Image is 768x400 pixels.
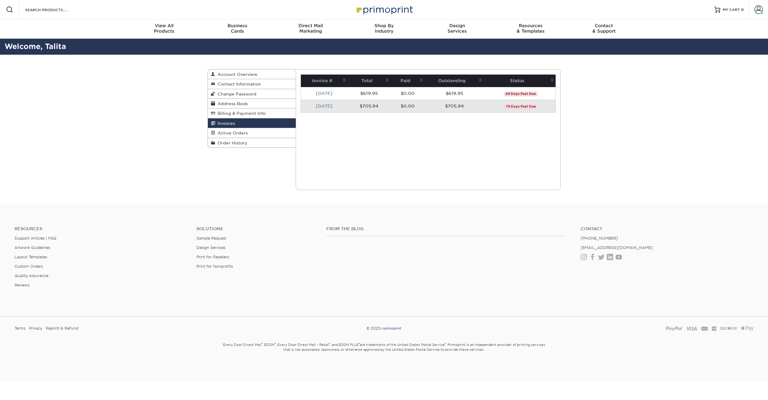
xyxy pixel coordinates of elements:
[14,273,48,278] a: Quality Assurance
[484,75,555,87] th: Status
[208,340,561,367] small: Every Door Direct Mail , EDDM , Every Door Direct Mail – Retail , and EDDM PLUS are trademarks of...
[201,19,274,39] a: BusinessCards
[196,255,229,259] a: Print for Resellers
[208,89,296,99] a: Change Password
[494,23,567,34] div: & Templates
[14,264,43,269] a: Custom Orders
[14,255,47,259] a: Layout Templates
[24,6,83,13] input: SEARCH PRODUCTS.....
[208,99,296,108] a: Address Book
[347,23,421,28] span: Shop By
[505,104,537,109] span: 79 Days Past Due
[567,23,641,34] div: & Support
[274,23,347,28] span: Direct Mail
[381,326,402,331] img: Primoprint
[425,75,484,87] th: Outstanding
[567,23,641,28] span: Contact
[201,23,274,34] div: Cards
[14,324,25,333] a: Terms
[208,79,296,89] a: Contact Information
[128,23,201,28] span: View All
[390,75,425,87] th: Paid
[29,324,42,333] a: Privacy
[494,19,567,39] a: Resources& Templates
[425,100,484,112] td: $705.94
[208,108,296,118] a: Billing & Payment Info
[421,23,494,34] div: Services
[347,19,421,39] a: Shop ByIndustry
[347,23,421,34] div: Industry
[259,324,508,333] div: © 2025
[421,23,494,28] span: Design
[301,75,348,87] th: Invoice #
[14,226,187,231] h4: Resources
[208,138,296,147] a: Order History
[208,128,296,138] a: Active Orders
[215,101,248,106] span: Address Book
[329,342,330,345] sup: ®
[494,23,567,28] span: Resources
[208,118,296,128] a: Invoices
[261,342,262,345] sup: ®
[215,111,266,116] span: Billing & Payment Info
[348,87,390,100] td: $619.95
[215,140,247,145] span: Order History
[390,87,425,100] td: $0.00
[741,8,744,12] span: 0
[274,19,347,39] a: Direct MailMarketing
[14,236,56,240] a: Support Articles | FAQ
[348,100,390,112] td: $705.94
[215,82,261,86] span: Contact Information
[196,226,317,231] h4: Solutions
[445,342,446,345] sup: ®
[723,7,740,12] span: MY CART
[581,236,618,240] a: [PHONE_NUMBER]
[348,75,390,87] th: Total
[215,131,248,135] span: Active Orders
[390,100,425,112] td: $0.00
[215,121,235,126] span: Invoices
[215,72,257,77] span: Account Overview
[581,245,653,250] a: [EMAIL_ADDRESS][DOMAIN_NAME]
[196,236,226,240] a: Sample Request
[208,69,296,79] a: Account Overview
[196,245,225,250] a: Design Services
[46,324,78,333] a: Reprint & Refund
[354,3,414,16] img: Primoprint
[196,264,233,269] a: Print for Nonprofits
[326,226,565,231] h4: From the Blog
[359,342,360,345] sup: ®
[215,92,257,96] span: Change Password
[421,19,494,39] a: DesignServices
[316,104,333,108] a: [DATE]
[201,23,274,28] span: Business
[567,19,641,39] a: Contact& Support
[128,23,201,34] div: Products
[425,87,484,100] td: $619.95
[274,23,347,34] div: Marketing
[128,19,201,39] a: View AllProducts
[14,283,30,287] a: Reviews
[14,245,50,250] a: Artwork Guidelines
[504,92,537,96] span: 49 Days Past Due
[581,226,754,231] a: Contact
[316,91,333,96] a: [DATE]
